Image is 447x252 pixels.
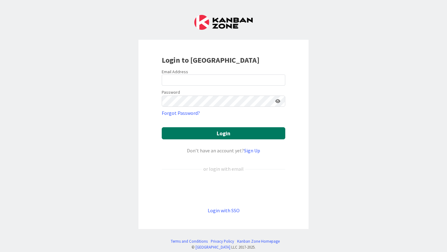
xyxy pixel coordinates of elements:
iframe: Sign in with Google Button [159,183,288,196]
a: Sign Up [244,147,260,154]
div: or login with email [202,165,245,173]
a: Login with SSO [208,207,240,214]
a: Terms and Conditions [171,238,208,244]
a: Privacy Policy [211,238,234,244]
a: Forgot Password? [162,109,200,117]
label: Email Address [162,69,188,74]
a: [GEOGRAPHIC_DATA] [196,245,230,250]
div: Don’t have an account yet? [162,147,285,154]
img: Kanban Zone [194,15,253,30]
b: Login to [GEOGRAPHIC_DATA] [162,55,260,65]
div: © LLC 2017- 2025 . [168,244,280,250]
button: Login [162,127,285,139]
label: Password [162,89,180,96]
a: Kanban Zone Homepage [237,238,280,244]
